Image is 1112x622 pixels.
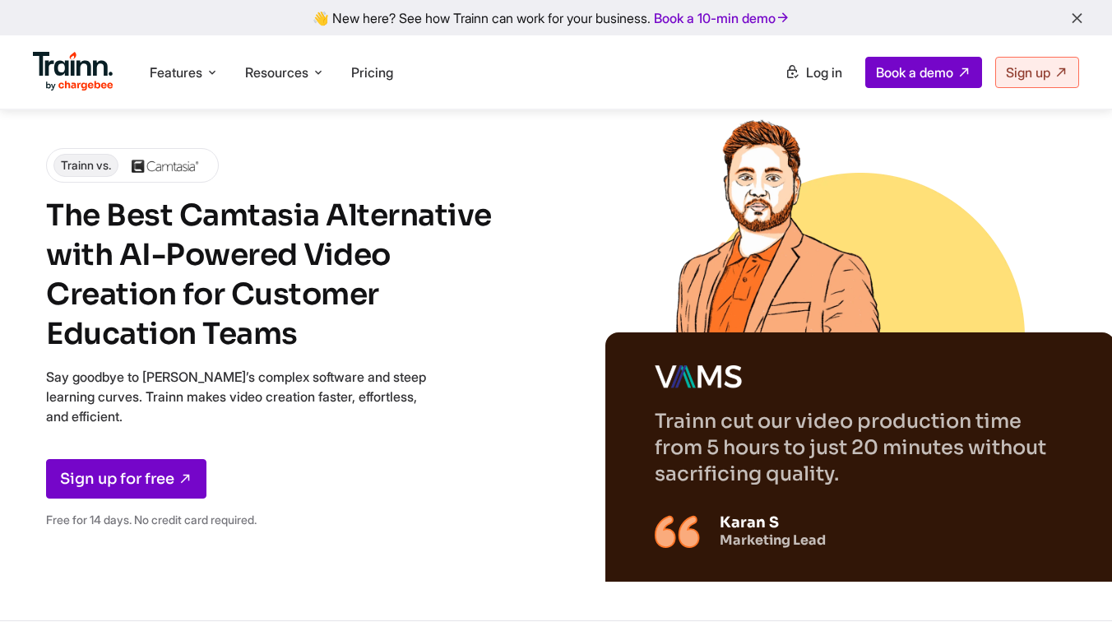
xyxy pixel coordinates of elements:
h1: The Best Camtasia Alternative with AI-Powered Video Creation for Customer Education Teams [46,196,523,354]
a: Pricing [351,64,393,81]
a: Book a demo [865,57,982,88]
img: camtasia [132,157,199,174]
img: sabina dangal [651,99,889,337]
img: Trainn Logo [33,52,114,91]
span: Trainn vs. [53,154,118,177]
a: Sign up for free [46,459,206,499]
p: Say goodbye to [PERSON_NAME]’s complex software and steep learning curves. Trainn makes video cre... [46,367,441,426]
iframe: Chat Widget [1030,543,1112,622]
div: 👋 New here? See how Trainn can work for your business. [10,10,1102,26]
img: buildops [655,365,743,388]
a: Log in [775,58,852,87]
img: testimonial [655,515,700,548]
p: Marketing Lead [720,531,826,549]
span: Book a demo [876,64,953,81]
span: Log in [806,64,842,81]
a: Book a 10-min demo [651,7,794,30]
p: Karan S [720,513,826,531]
span: Resources [245,63,308,81]
p: Free for 14 days. No credit card required. [46,510,441,530]
p: Trainn cut our video production time from 5 hours to just 20 minutes without sacrificing quality. [655,408,1066,487]
a: Sign up [995,57,1079,88]
span: Sign up [1006,64,1050,81]
span: Features [150,63,202,81]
